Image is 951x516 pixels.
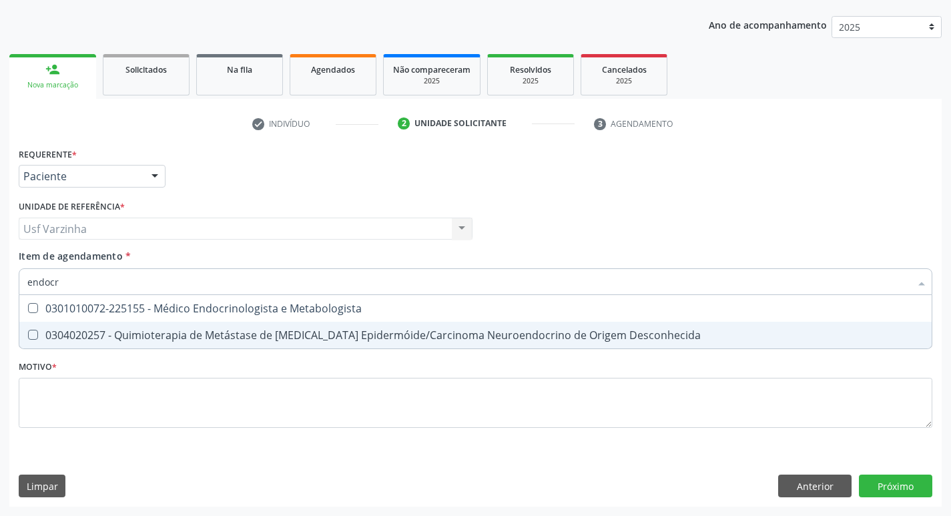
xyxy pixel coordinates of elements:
[227,64,252,75] span: Na fila
[19,80,87,90] div: Nova marcação
[19,357,57,378] label: Motivo
[125,64,167,75] span: Solicitados
[510,64,551,75] span: Resolvidos
[602,64,647,75] span: Cancelados
[414,117,507,130] div: Unidade solicitante
[398,117,410,130] div: 2
[778,475,852,497] button: Anterior
[27,268,910,295] input: Buscar por procedimentos
[27,303,924,314] div: 0301010072-225155 - Médico Endocrinologista e Metabologista
[591,76,657,86] div: 2025
[859,475,932,497] button: Próximo
[393,76,470,86] div: 2025
[497,76,564,86] div: 2025
[23,170,138,183] span: Paciente
[19,144,77,165] label: Requerente
[27,330,924,340] div: 0304020257 - Quimioterapia de Metástase de [MEDICAL_DATA] Epidermóide/Carcinoma Neuroendocrino de...
[311,64,355,75] span: Agendados
[709,16,827,33] p: Ano de acompanhamento
[19,197,125,218] label: Unidade de referência
[19,250,123,262] span: Item de agendamento
[393,64,470,75] span: Não compareceram
[45,62,60,77] div: person_add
